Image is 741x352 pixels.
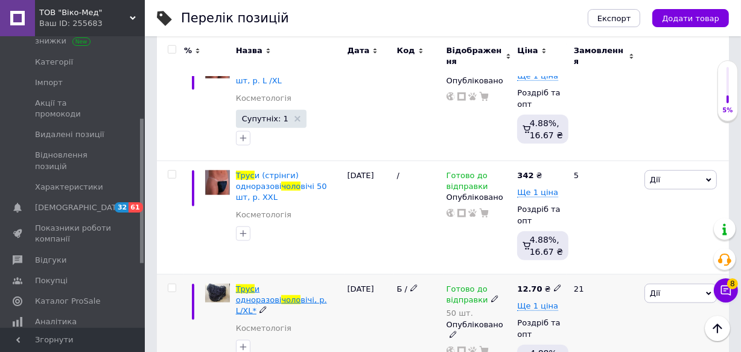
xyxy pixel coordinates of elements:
[517,171,533,180] b: 342
[236,284,282,304] span: и одноразові
[236,171,299,191] span: и (стрінги) одноразові
[517,284,542,293] b: 12.70
[530,235,563,257] span: 4.88%, 16.67 ₴
[39,7,130,18] span: ТОВ "Віко-Мед"
[35,129,104,140] span: Видалені позиції
[205,170,230,195] img: Трусы (стринги) одноразовые мужские 50 шт, р. ХXL
[236,323,291,334] a: Косметологія
[397,284,407,293] span: Б /
[236,210,291,220] a: Косметологія
[236,284,327,315] a: Труси одноразовічоловічі, р. L/XL*
[35,316,77,327] span: Аналітика
[35,223,112,245] span: Показники роботи компанії
[236,171,255,180] span: Трус
[35,255,66,266] span: Відгуки
[205,284,230,302] img: Трусы одноразовые мужские, р. L/XL*
[397,45,415,56] span: Код
[348,45,370,56] span: Дата
[567,45,641,161] div: 43
[35,296,100,307] span: Каталог ProSale
[718,106,737,115] div: 5%
[650,175,660,184] span: Дії
[597,14,631,23] span: Експорт
[447,309,512,318] div: 50 шт.
[567,161,641,274] div: 5
[574,45,626,67] span: Замовлення
[662,14,719,23] span: Додати товар
[35,275,68,286] span: Покупці
[727,278,738,289] span: 8
[517,301,558,311] span: Ще 1 ціна
[517,170,542,181] div: ₴
[517,204,564,226] div: Роздріб та опт
[242,115,288,123] span: Супутніх: 1
[35,77,63,88] span: Імпорт
[397,171,399,180] span: /
[447,75,512,86] div: Опубліковано
[236,45,262,56] span: Назва
[35,182,103,193] span: Характеристики
[588,9,641,27] button: Експорт
[236,93,291,104] a: Косметологія
[236,171,327,202] a: Труси (стрінги) одноразовічоловічі 50 шт, р. ХXL
[447,284,488,308] span: Готово до відправки
[236,284,255,293] span: Трус
[447,45,503,67] span: Відображення
[115,202,129,213] span: 32
[39,18,145,29] div: Ваш ID: 255683
[447,171,488,194] span: Готово до відправки
[35,57,73,68] span: Категорії
[281,182,301,191] span: чоло
[129,202,142,213] span: 61
[705,316,730,341] button: Наверх
[35,150,112,171] span: Відновлення позицій
[650,289,660,298] span: Дії
[181,12,289,25] div: Перелік позицій
[530,118,563,140] span: 4.88%, 16.67 ₴
[652,9,729,27] button: Додати товар
[35,202,124,213] span: [DEMOGRAPHIC_DATA]
[517,45,538,56] span: Ціна
[517,88,564,109] div: Роздріб та опт
[281,295,301,304] span: чоло
[345,161,394,274] div: [DATE]
[517,318,564,339] div: Роздріб та опт
[184,45,192,56] span: %
[447,192,512,203] div: Опубліковано
[517,284,561,295] div: ₴
[345,45,394,161] div: [DATE]
[517,188,558,197] span: Ще 1 ціна
[447,319,512,341] div: Опубліковано
[35,98,112,120] span: Акції та промокоди
[714,278,738,302] button: Чат з покупцем8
